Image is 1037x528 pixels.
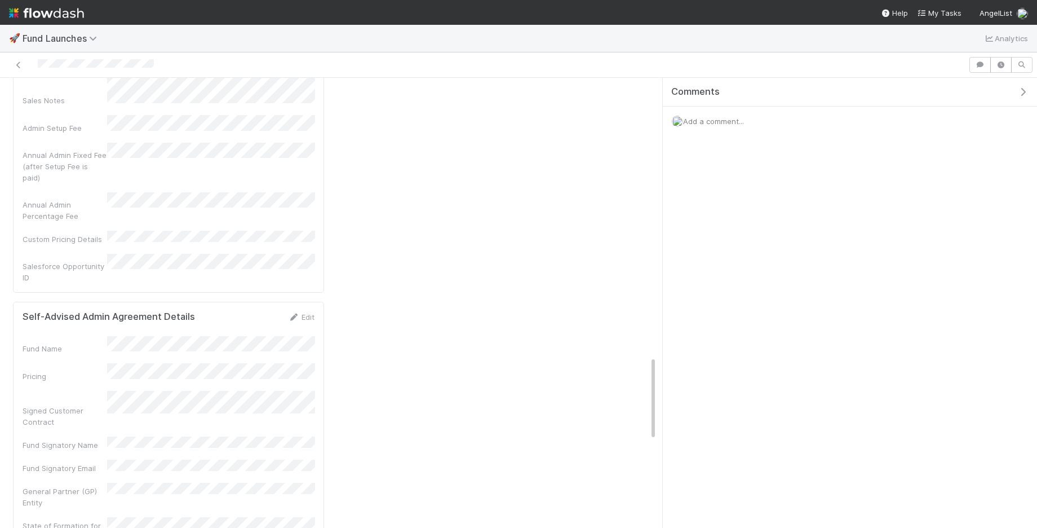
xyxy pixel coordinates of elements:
div: Fund Name [23,343,107,354]
h5: Self-Advised Admin Agreement Details [23,311,195,323]
div: Fund Signatory Email [23,463,107,474]
div: General Partner (GP) Entity [23,486,107,508]
div: Salesforce Opportunity ID [23,261,107,283]
span: Comments [671,86,720,98]
img: avatar_eed832e9-978b-43e4-b51e-96e46fa5184b.png [1017,8,1028,19]
div: Help [881,7,908,19]
span: My Tasks [917,8,961,17]
div: Admin Setup Fee [23,122,107,134]
div: Annual Admin Percentage Fee [23,199,107,222]
span: 🚀 [9,33,20,43]
div: Custom Pricing Details [23,234,107,245]
span: Fund Launches [23,33,103,44]
div: Sales Notes [23,95,107,106]
a: Analytics [983,32,1028,45]
span: AngelList [980,8,1012,17]
div: Fund Signatory Name [23,439,107,451]
div: Signed Customer Contract [23,405,107,428]
img: avatar_eed832e9-978b-43e4-b51e-96e46fa5184b.png [672,116,683,127]
a: My Tasks [917,7,961,19]
div: Pricing [23,371,107,382]
span: Add a comment... [683,117,744,126]
img: logo-inverted-e16ddd16eac7371096b0.svg [9,3,84,23]
div: Annual Admin Fixed Fee (after Setup Fee is paid) [23,149,107,183]
a: Edit [288,313,314,322]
